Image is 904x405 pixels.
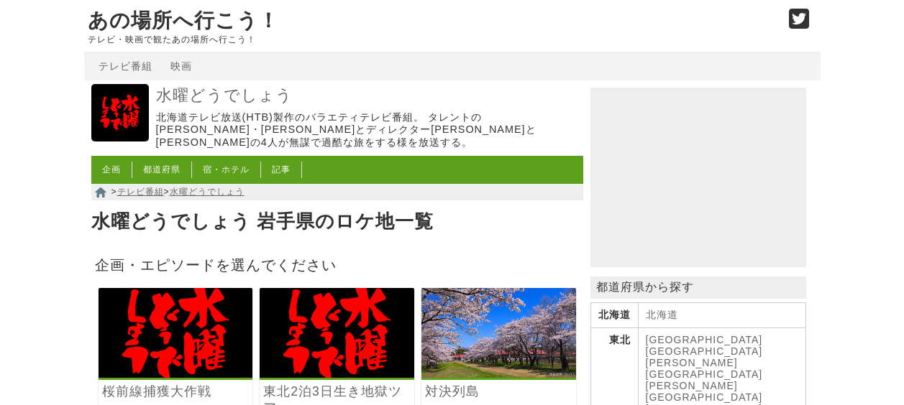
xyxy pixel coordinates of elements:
p: テレビ・映画で観たあの場所へ行こう！ [88,34,774,45]
a: 水曜どうでしょう 桜前線捕獲大作戦 [99,368,253,380]
a: [GEOGRAPHIC_DATA] [646,334,763,345]
a: [PERSON_NAME][GEOGRAPHIC_DATA] [646,357,763,380]
a: 記事 [272,164,291,174]
a: あの場所へ行こう！ [88,9,279,32]
a: 都道府県 [143,164,181,174]
a: 映画 [170,60,192,72]
img: 水曜どうでしょう 東北2泊3日生き地獄ツアー [260,288,414,378]
img: 水曜どうでしょう [91,84,149,141]
p: 都道府県から探す [590,276,806,299]
nav: > > [91,184,583,200]
a: 水曜どうでしょう [91,131,149,144]
a: 水曜どうでしょう [156,85,580,106]
a: 北海道 [646,309,678,320]
a: 水曜どうでしょう [170,187,245,197]
a: 桜前線捕獲大作戦 [102,383,250,400]
a: 宿・ホテル [203,164,250,174]
a: テレビ番組 [99,60,152,72]
a: [GEOGRAPHIC_DATA] [646,345,763,357]
th: 北海道 [590,303,638,328]
img: 水曜どうでしょう 桜前線捕獲大作戦 [99,288,253,378]
h2: 企画・エピソードを選んでください [91,252,583,277]
a: 対決列島 [425,383,572,400]
p: 北海道テレビ放送(HTB)製作のバラエティテレビ番組。 タレントの[PERSON_NAME]・[PERSON_NAME]とディレクター[PERSON_NAME]と[PERSON_NAME]の4人... [156,111,580,149]
a: [PERSON_NAME][GEOGRAPHIC_DATA] [646,380,763,403]
a: 水曜どうでしょう 東北2泊3日生き地獄ツアー [260,368,414,380]
a: テレビ番組 [117,187,164,197]
h1: 水曜どうでしょう 岩手県のロケ地一覧 [91,206,583,238]
a: 企画 [102,164,121,174]
img: 水曜どうでしょう 対決列島 〜the battle of sweets〜 [421,288,576,378]
iframe: Advertisement [590,88,806,267]
a: Twitter (@go_thesights) [789,17,810,29]
a: 水曜どうでしょう 対決列島 〜the battle of sweets〜 [421,368,576,380]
